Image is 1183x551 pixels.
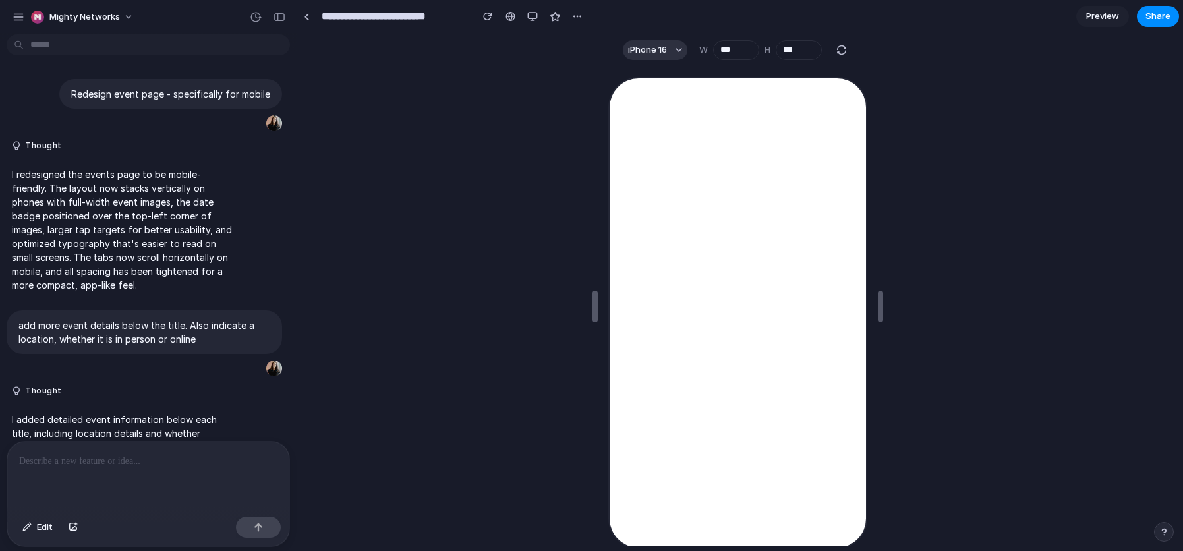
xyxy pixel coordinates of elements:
p: I added detailed event information below each title, including location details and whether event... [12,413,232,537]
span: Edit [37,521,53,534]
span: Preview [1086,10,1119,23]
label: H [765,43,770,57]
a: Preview [1076,6,1129,27]
button: Share [1137,6,1179,27]
label: W [699,43,708,57]
span: Mighty Networks [49,11,120,24]
span: Share [1145,10,1170,23]
p: Redesign event page - specifically for mobile [71,87,270,101]
button: iPhone 16 [623,40,687,60]
button: Edit [16,517,59,538]
span: iPhone 16 [628,43,667,57]
button: Mighty Networks [26,7,140,28]
p: add more event details below the title. Also indicate a location, whether it is in person or online [18,318,270,346]
p: I redesigned the events page to be mobile-friendly. The layout now stacks vertically on phones wi... [12,167,232,292]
